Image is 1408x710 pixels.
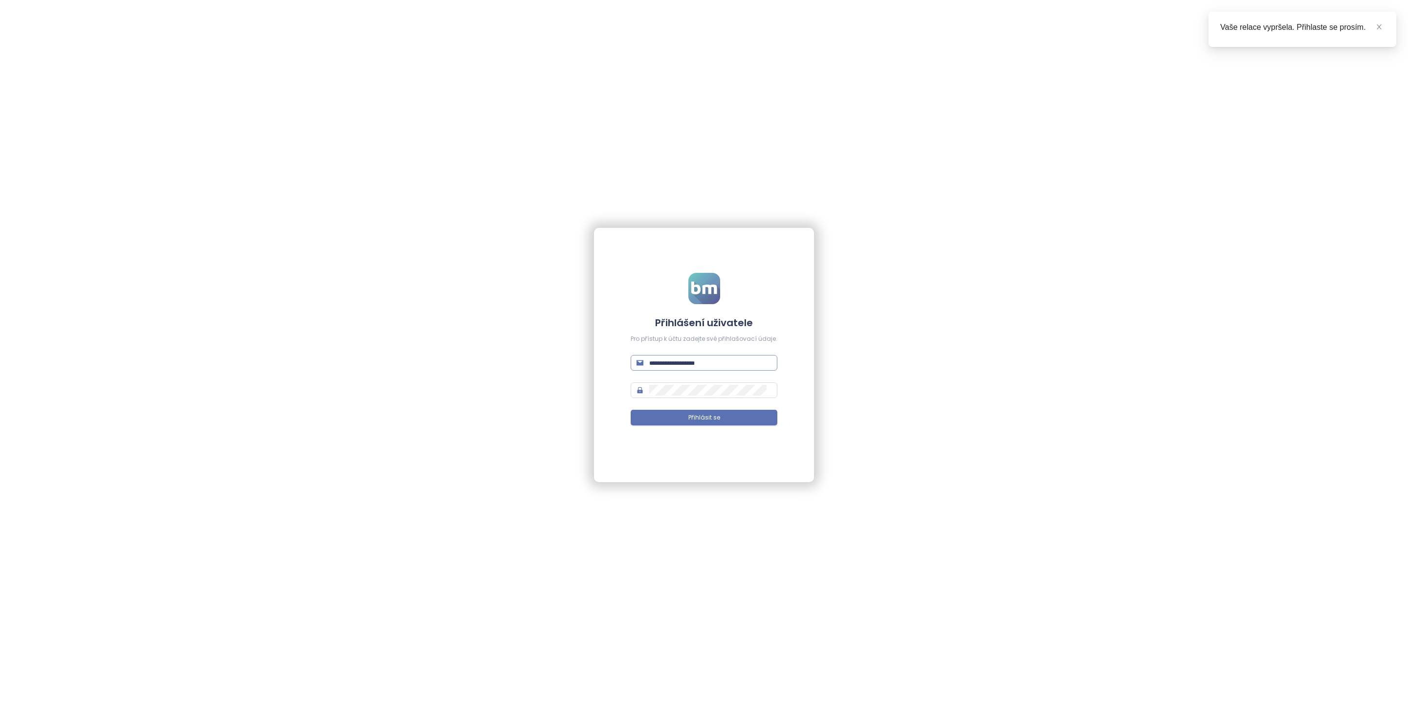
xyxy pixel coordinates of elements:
[631,334,777,344] div: Pro přístup k účtu zadejte své přihlašovací údaje.
[637,387,643,394] span: lock
[688,273,720,304] img: logo
[1220,22,1385,33] div: Vaše relace vypršela. Přihlaste se prosím.
[637,359,643,366] span: mail
[631,410,777,425] button: Přihlásit se
[1376,23,1383,30] span: close
[631,316,777,330] h4: Přihlášení uživatele
[688,413,720,422] span: Přihlásit se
